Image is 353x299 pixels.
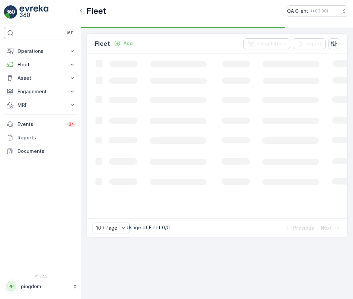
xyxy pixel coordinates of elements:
[4,98,78,112] button: MRF
[4,118,78,131] a: Events34
[283,224,315,232] button: Previous
[287,5,348,17] button: QA Client(+03:00)
[67,30,74,36] p: ⌘B
[86,6,106,16] p: Fleet
[306,40,322,47] p: Export
[123,40,133,47] p: Add
[95,39,110,48] p: Fleet
[4,58,78,71] button: Fleet
[17,61,65,68] p: Fleet
[17,121,63,128] p: Events
[17,102,65,108] p: MRF
[287,8,308,14] p: QA Client
[6,281,16,292] div: PP
[243,38,290,49] button: Clear Filters
[4,44,78,58] button: Operations
[127,224,170,231] p: Usage of Fleet : 0/0
[257,40,286,47] p: Clear Filters
[4,279,78,294] button: PPpingdom
[293,38,326,49] button: Export
[69,122,74,127] p: 34
[311,8,328,14] p: ( +03:00 )
[17,148,76,155] p: Documents
[21,283,69,290] p: pingdom
[321,225,332,231] p: Next
[4,5,17,19] img: logo
[17,48,65,55] p: Operations
[4,131,78,144] a: Reports
[111,39,135,47] button: Add
[293,225,314,231] p: Previous
[19,5,48,19] img: logo_light-DOdMpM7g.png
[17,134,76,141] p: Reports
[4,274,78,278] span: v 1.52.2
[320,224,342,232] button: Next
[4,144,78,158] a: Documents
[4,71,78,85] button: Asset
[17,88,65,95] p: Engagement
[4,85,78,98] button: Engagement
[17,75,65,81] p: Asset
